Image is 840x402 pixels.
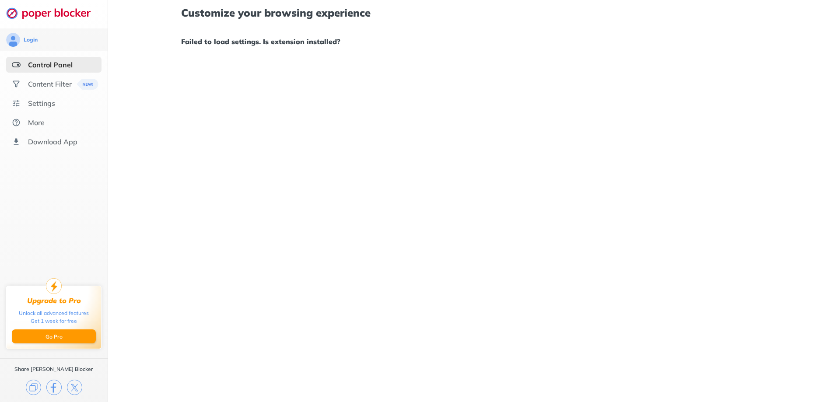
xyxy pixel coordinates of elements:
[12,80,21,88] img: social.svg
[181,7,766,18] h1: Customize your browsing experience
[12,118,21,127] img: about.svg
[12,99,21,108] img: settings.svg
[31,317,77,325] div: Get 1 week for free
[12,329,96,343] button: Go Pro
[28,137,77,146] div: Download App
[19,309,89,317] div: Unlock all advanced features
[46,380,62,395] img: facebook.svg
[12,60,21,69] img: features-selected.svg
[28,118,45,127] div: More
[28,80,72,88] div: Content Filter
[46,278,62,294] img: upgrade-to-pro.svg
[24,36,38,43] div: Login
[26,380,41,395] img: copy.svg
[6,7,100,19] img: logo-webpage.svg
[67,380,82,395] img: x.svg
[12,137,21,146] img: download-app.svg
[77,79,98,90] img: menuBanner.svg
[181,36,766,47] h1: Failed to load settings. Is extension installed?
[6,33,20,47] img: avatar.svg
[28,60,73,69] div: Control Panel
[28,99,55,108] div: Settings
[14,366,93,373] div: Share [PERSON_NAME] Blocker
[27,297,81,305] div: Upgrade to Pro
